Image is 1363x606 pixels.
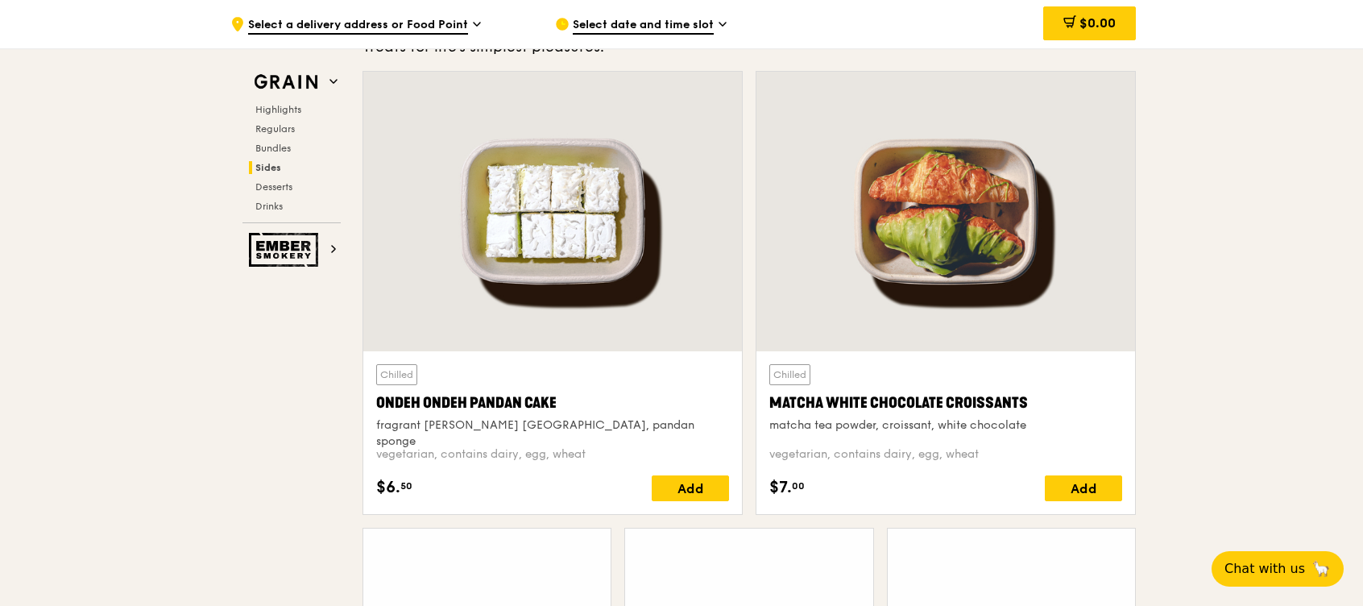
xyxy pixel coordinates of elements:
div: Matcha White Chocolate Croissants [769,392,1122,414]
span: Chat with us [1224,559,1305,579]
div: Chilled [376,364,417,385]
span: $6. [376,475,400,500]
span: Regulars [255,123,295,135]
button: Chat with us🦙 [1212,551,1344,587]
span: 00 [792,479,805,492]
div: vegetarian, contains dairy, egg, wheat [376,446,729,463]
span: $0.00 [1079,15,1116,31]
span: Highlights [255,104,301,115]
span: Select date and time slot [573,17,714,35]
span: Sides [255,162,281,173]
div: fragrant [PERSON_NAME] [GEOGRAPHIC_DATA], pandan sponge [376,417,729,450]
div: Chilled [769,364,810,385]
span: Bundles [255,143,291,154]
span: 🦙 [1311,559,1331,579]
div: matcha tea powder, croissant, white chocolate [769,417,1122,434]
div: vegetarian, contains dairy, egg, wheat [769,446,1122,463]
span: Desserts [255,181,292,193]
span: Select a delivery address or Food Point [248,17,468,35]
span: Drinks [255,201,283,212]
div: Add [652,475,729,501]
span: $7. [769,475,792,500]
img: Ember Smokery web logo [249,233,323,267]
img: Grain web logo [249,68,323,97]
span: 50 [400,479,412,492]
div: Add [1045,475,1122,501]
div: Ondeh Ondeh Pandan Cake [376,392,729,414]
